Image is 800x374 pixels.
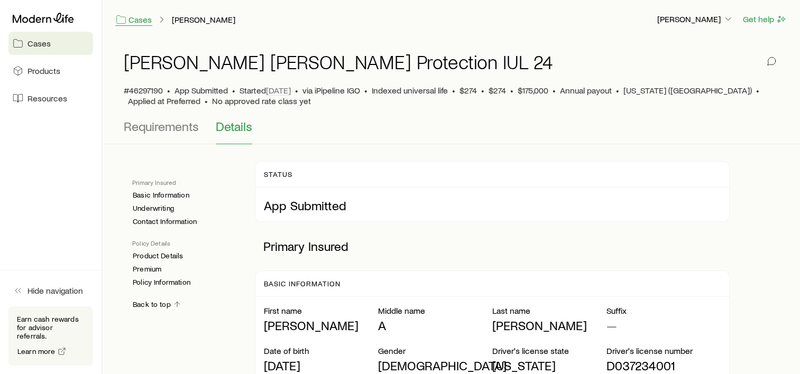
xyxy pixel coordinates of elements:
[459,85,477,96] span: $274
[174,85,228,96] span: App Submitted
[232,85,235,96] span: •
[510,85,513,96] span: •
[489,85,506,96] span: $274
[264,318,378,333] p: [PERSON_NAME]
[8,32,93,55] a: Cases
[132,300,182,310] a: Back to top
[492,318,606,333] p: [PERSON_NAME]
[606,318,721,333] p: —
[264,170,292,179] p: Status
[616,85,619,96] span: •
[124,51,553,72] h1: [PERSON_NAME] [PERSON_NAME] Protection IUL 24
[27,93,67,104] span: Resources
[27,285,83,296] span: Hide navigation
[212,96,311,106] span: No approved rate class yet
[606,345,721,356] p: Driver's license number
[378,358,492,373] p: [DEMOGRAPHIC_DATA]
[606,305,721,316] p: Suffix
[518,85,548,96] span: $175,000
[17,315,85,340] p: Earn cash rewards for advisor referrals.
[372,85,448,96] span: Indexed universal life
[452,85,455,96] span: •
[553,85,556,96] span: •
[132,204,174,213] a: Underwriting
[171,15,236,25] a: [PERSON_NAME]
[27,38,51,49] span: Cases
[128,96,200,106] span: Applied at Preferred
[264,279,340,288] p: Basic Information
[132,239,238,247] p: Policy Details
[492,345,606,356] p: Driver's license state
[240,85,291,96] p: Started
[132,251,183,260] a: Product Details
[560,85,612,96] span: Annual payout
[481,85,484,96] span: •
[742,13,787,25] button: Get help
[167,85,170,96] span: •
[132,265,162,274] a: Premium
[606,358,721,373] p: D037234001
[8,59,93,82] a: Products
[378,305,492,316] p: Middle name
[264,345,378,356] p: Date of birth
[27,66,60,76] span: Products
[124,119,199,134] span: Requirements
[132,191,190,200] a: Basic Information
[17,348,56,355] span: Learn more
[378,345,492,356] p: Gender
[132,278,191,287] a: Policy Information
[295,85,298,96] span: •
[264,305,378,316] p: First name
[756,85,759,96] span: •
[8,306,93,366] div: Earn cash rewards for advisor referrals.Learn more
[657,13,734,26] button: [PERSON_NAME]
[266,85,291,96] span: [DATE]
[216,119,252,134] span: Details
[132,217,197,226] a: Contact Information
[132,178,238,186] p: Primary Insured
[364,85,367,96] span: •
[115,14,152,26] a: Cases
[492,305,606,316] p: Last name
[8,87,93,110] a: Resources
[124,119,779,144] div: Application details tabs
[124,85,163,96] span: #46297190
[264,198,720,213] p: App Submitted
[623,85,752,96] span: [US_STATE] ([GEOGRAPHIC_DATA])
[255,230,729,262] p: Primary Insured
[378,318,492,333] p: A
[205,96,208,106] span: •
[492,358,606,373] p: [US_STATE]
[657,14,733,24] p: [PERSON_NAME]
[264,358,378,373] p: [DATE]
[8,279,93,302] button: Hide navigation
[302,85,360,96] span: via iPipeline IGO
